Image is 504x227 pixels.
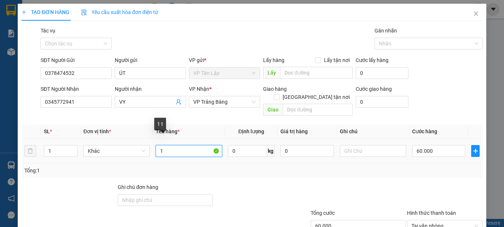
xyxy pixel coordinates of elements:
span: Tên hàng [156,128,180,134]
label: Tác vụ [41,28,55,34]
span: Lấy hàng [263,57,284,63]
img: icon [81,10,87,16]
span: [GEOGRAPHIC_DATA] tận nơi [280,93,353,101]
span: Khác [88,145,145,157]
div: SĐT Người Gửi [41,56,112,64]
label: Hình thức thanh toán [407,210,456,216]
label: Ghi chú đơn hàng [118,184,158,190]
span: Giá trị hàng [280,128,308,134]
label: Cước giao hàng [356,86,392,92]
div: Người nhận [115,85,186,93]
label: Cước lấy hàng [356,57,389,63]
input: Ghi chú đơn hàng [118,194,213,206]
span: kg [267,145,275,157]
div: Tổng: 1 [24,166,195,175]
button: Close [466,4,486,24]
button: delete [24,145,36,157]
span: user-add [176,99,182,105]
div: Người gửi [115,56,186,64]
div: VP gửi [189,56,260,64]
span: Tổng cước [311,210,335,216]
span: Yêu cầu xuất hóa đơn điện tử [81,9,158,15]
span: SL [44,128,50,134]
span: Lấy [263,67,280,79]
button: plus [471,145,480,157]
div: SĐT Người Nhận [41,85,112,93]
th: Ghi chú [337,124,409,139]
span: plus [21,10,27,15]
span: close [473,11,479,17]
div: 1 t [154,118,166,130]
input: Dọc đường [280,67,353,79]
span: VP Nhận [189,86,209,92]
input: Dọc đường [283,104,353,116]
span: Đơn vị tính [83,128,111,134]
span: VP Trảng Bàng [193,96,256,107]
input: 0 [280,145,334,157]
span: Giao hàng [263,86,287,92]
label: Gán nhãn [374,28,397,34]
span: Cước hàng [412,128,437,134]
span: Định lượng [238,128,264,134]
span: Giao [263,104,283,116]
span: plus [472,148,479,154]
span: Lấy tận nơi [321,56,353,64]
input: Cước giao hàng [356,96,408,108]
input: VD: Bàn, Ghế [156,145,222,157]
span: VP Tân Lập [193,68,256,79]
input: Cước lấy hàng [356,67,408,79]
input: Ghi Chú [340,145,406,157]
span: TẠO ĐƠN HÀNG [21,9,69,15]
